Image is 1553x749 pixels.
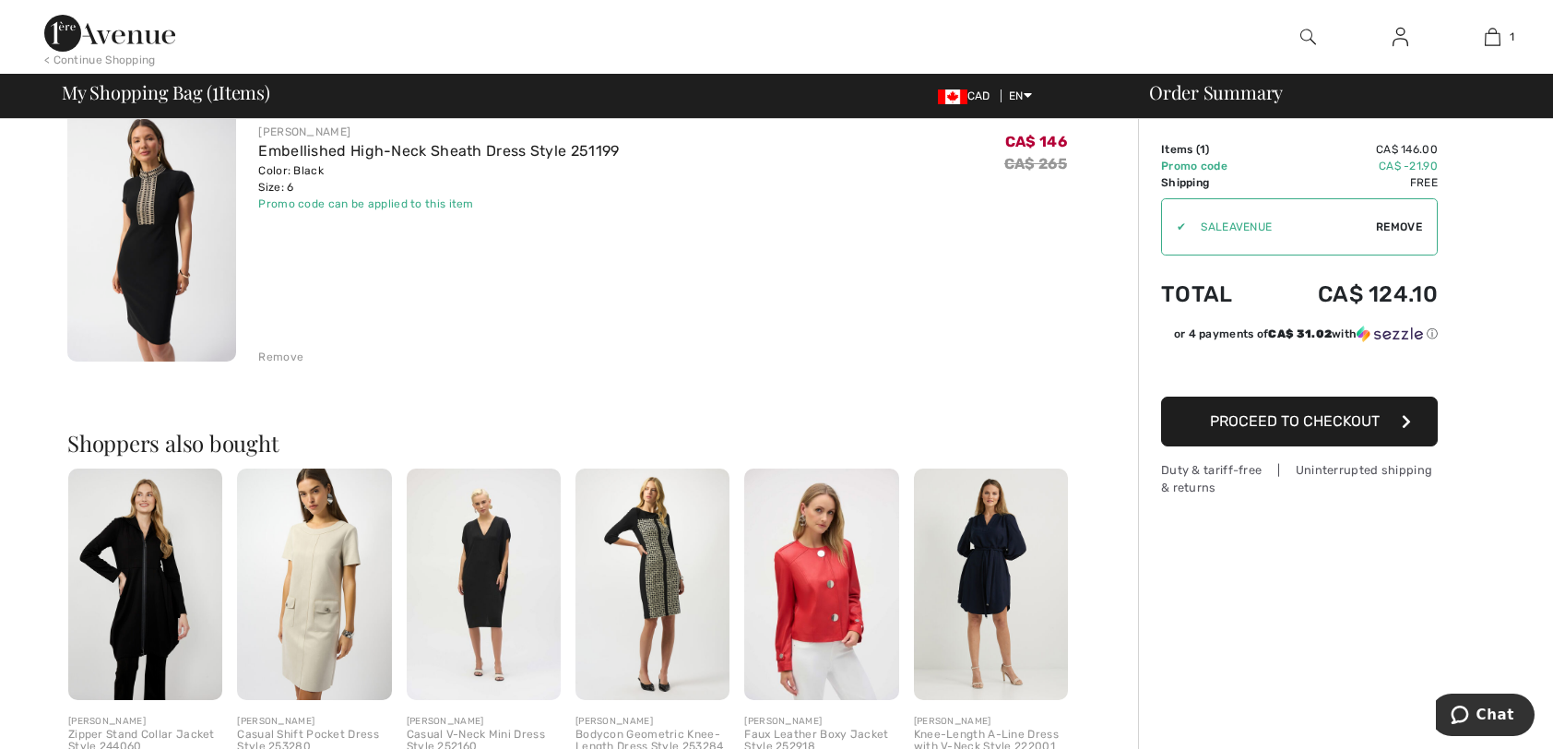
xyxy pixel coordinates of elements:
img: Canadian Dollar [938,89,967,104]
img: My Info [1393,26,1408,48]
div: [PERSON_NAME] [914,715,1068,729]
div: or 4 payments of with [1174,326,1438,342]
div: Color: Black Size: 6 [258,162,619,196]
img: Knee-Length A-Line Dress with V-Neck Style 222001 [914,469,1068,700]
div: Duty & tariff-free | Uninterrupted shipping & returns [1161,461,1438,496]
span: 1 [212,78,219,102]
span: 1 [1200,143,1205,156]
span: My Shopping Bag ( Items) [62,83,270,101]
a: Embellished High-Neck Sheath Dress Style 251199 [258,142,619,160]
s: CA$ 265 [1004,155,1067,172]
div: [PERSON_NAME] [575,715,729,729]
img: Zipper Stand Collar Jacket Style 244060 [68,469,222,700]
a: Sign In [1378,26,1423,49]
div: [PERSON_NAME] [237,715,391,729]
img: 1ère Avenue [44,15,175,52]
td: CA$ -21.90 [1264,158,1438,174]
div: ✔ [1162,219,1186,235]
button: Proceed to Checkout [1161,397,1438,446]
div: [PERSON_NAME] [407,715,561,729]
div: [PERSON_NAME] [744,715,898,729]
div: Order Summary [1127,83,1542,101]
h2: Shoppers also bought [67,432,1082,454]
div: < Continue Shopping [44,52,156,68]
span: 1 [1510,29,1514,45]
td: Free [1264,174,1438,191]
img: My Bag [1485,26,1500,48]
iframe: PayPal-paypal [1161,349,1438,390]
span: CA$ 31.02 [1268,327,1332,340]
span: EN [1009,89,1032,102]
td: Total [1161,263,1264,326]
td: Items ( ) [1161,141,1264,158]
div: or 4 payments ofCA$ 31.02withSezzle Click to learn more about Sezzle [1161,326,1438,349]
td: CA$ 124.10 [1264,263,1438,326]
img: Faux Leather Boxy Jacket Style 252918 [744,469,898,700]
img: Sezzle [1357,326,1423,342]
div: [PERSON_NAME] [68,715,222,729]
td: Promo code [1161,158,1264,174]
input: Promo code [1186,199,1376,255]
span: CA$ 146 [1005,133,1067,150]
img: search the website [1300,26,1316,48]
img: Bodycon Geometric Knee-Length Dress Style 253284 [575,469,729,700]
td: CA$ 146.00 [1264,141,1438,158]
a: 1 [1447,26,1537,48]
span: Proceed to Checkout [1210,412,1380,430]
img: Casual Shift Pocket Dress Style 253280 [237,469,391,700]
img: Embellished High-Neck Sheath Dress Style 251199 [67,108,236,362]
div: Promo code can be applied to this item [258,196,619,212]
span: CAD [938,89,998,102]
div: [PERSON_NAME] [258,124,619,140]
img: Casual V-Neck Mini Dress Style 252160 [407,469,561,700]
td: Shipping [1161,174,1264,191]
div: Remove [258,349,303,365]
span: Remove [1376,219,1422,235]
iframe: Opens a widget where you can chat to one of our agents [1436,694,1535,740]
